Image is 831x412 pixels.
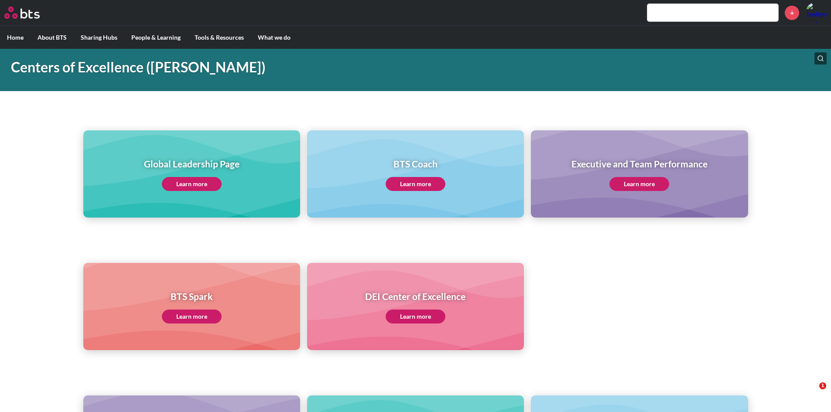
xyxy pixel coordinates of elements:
[801,382,822,403] iframe: Intercom live chat
[785,6,799,20] a: +
[4,7,56,19] a: Go home
[124,26,188,49] label: People & Learning
[365,290,465,303] h1: DEI Center of Excellence
[386,157,445,170] h1: BTS Coach
[144,157,239,170] h1: Global Leadership Page
[386,177,445,191] a: Learn more
[74,26,124,49] label: Sharing Hubs
[188,26,251,49] label: Tools & Resources
[819,382,826,389] span: 1
[571,157,708,170] h1: Executive and Team Performance
[806,2,827,23] a: Profile
[251,26,298,49] label: What we do
[11,58,577,77] h1: Centers of Excellence ([PERSON_NAME])
[31,26,74,49] label: About BTS
[806,2,827,23] img: Jaehyun Park
[162,290,222,303] h1: BTS Spark
[162,310,222,323] a: Learn more
[609,177,669,191] a: Learn more
[386,310,445,323] a: Learn more
[162,177,222,191] a: Learn more
[4,7,40,19] img: BTS Logo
